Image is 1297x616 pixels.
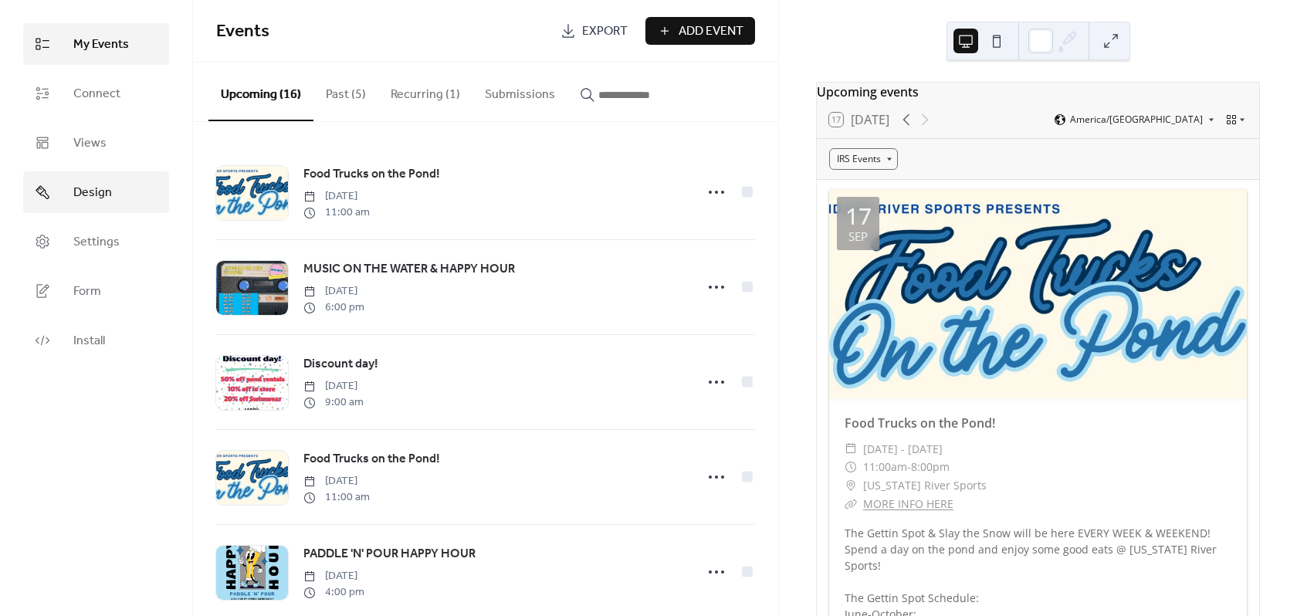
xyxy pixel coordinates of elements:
span: Food Trucks on the Pond! [303,165,440,184]
span: 11:00 am [303,489,370,506]
span: My Events [73,36,129,54]
a: Food Trucks on the Pond! [303,449,440,469]
a: Settings [23,221,169,262]
button: Recurring (1) [378,63,472,120]
span: Design [73,184,112,202]
a: MUSIC ON THE WATER & HAPPY HOUR [303,259,515,279]
span: [DATE] [303,568,364,584]
button: Past (5) [313,63,378,120]
a: Food Trucks on the Pond! [845,415,995,432]
span: Export [582,22,628,41]
a: Install [23,320,169,361]
span: [DATE] [303,283,364,300]
span: [US_STATE] River Sports [863,476,987,495]
span: [DATE] [303,378,364,394]
span: Add Event [679,22,743,41]
span: Events [216,15,269,49]
span: - [907,458,911,476]
span: 8:00pm [911,458,950,476]
span: 4:00 pm [303,584,364,601]
button: Add Event [645,17,755,45]
a: Design [23,171,169,213]
button: Submissions [472,63,567,120]
a: Discount day! [303,354,378,374]
span: 11:00 am [303,205,370,221]
a: My Events [23,23,169,65]
div: 17 [845,205,872,228]
span: PADDLE 'N' POUR HAPPY HOUR [303,545,476,564]
a: PADDLE 'N' POUR HAPPY HOUR [303,544,476,564]
span: Food Trucks on the Pond! [303,450,440,469]
a: MORE INFO HERE [863,496,953,511]
span: Install [73,332,105,350]
div: ​ [845,440,857,459]
div: Sep [848,231,868,242]
a: Export [549,17,639,45]
span: [DATE] [303,473,370,489]
button: Upcoming (16) [208,63,313,121]
span: Form [73,283,101,301]
span: America/[GEOGRAPHIC_DATA] [1070,115,1203,124]
a: Form [23,270,169,312]
a: Views [23,122,169,164]
div: ​ [845,458,857,476]
div: ​ [845,495,857,513]
span: [DATE] - [DATE] [863,440,943,459]
span: Discount day! [303,355,378,374]
span: 9:00 am [303,394,364,411]
span: Settings [73,233,120,252]
a: Connect [23,73,169,114]
div: Upcoming events [817,83,1259,101]
span: Connect [73,85,120,103]
span: 6:00 pm [303,300,364,316]
span: 11:00am [863,458,907,476]
span: [DATE] [303,188,370,205]
span: MUSIC ON THE WATER & HAPPY HOUR [303,260,515,279]
div: ​ [845,476,857,495]
a: Food Trucks on the Pond! [303,164,440,184]
span: Views [73,134,107,153]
